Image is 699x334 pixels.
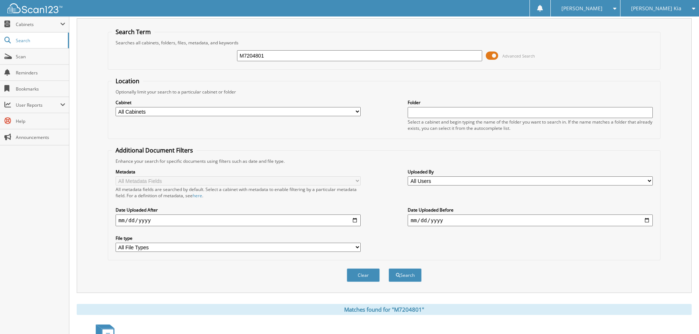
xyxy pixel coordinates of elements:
div: All metadata fields are searched by default. Select a cabinet with metadata to enable filtering b... [116,186,361,199]
legend: Additional Document Filters [112,146,197,154]
div: Matches found for "M7204801" [77,304,692,315]
span: [PERSON_NAME] Kia [631,6,681,11]
div: Optionally limit your search to a particular cabinet or folder [112,89,656,95]
span: Announcements [16,134,65,140]
span: Cabinets [16,21,60,27]
legend: Search Term [112,28,154,36]
span: [PERSON_NAME] [561,6,602,11]
label: Date Uploaded After [116,207,361,213]
span: User Reports [16,102,60,108]
label: Uploaded By [408,169,653,175]
span: Reminders [16,70,65,76]
div: Enhance your search for specific documents using filters such as date and file type. [112,158,656,164]
span: Bookmarks [16,86,65,92]
img: scan123-logo-white.svg [7,3,62,13]
label: Folder [408,99,653,106]
input: start [116,214,361,226]
div: Select a cabinet and begin typing the name of the folder you want to search in. If the name match... [408,119,653,131]
label: File type [116,235,361,241]
label: Cabinet [116,99,361,106]
button: Search [389,268,422,282]
a: here [193,192,202,199]
span: Help [16,118,65,124]
label: Metadata [116,169,361,175]
span: Search [16,37,64,44]
label: Date Uploaded Before [408,207,653,213]
legend: Location [112,77,143,85]
span: Scan [16,54,65,60]
div: Searches all cabinets, folders, files, metadata, and keywords [112,40,656,46]
iframe: Chat Widget [662,299,699,334]
span: Advanced Search [502,53,535,59]
button: Clear [347,268,380,282]
input: end [408,214,653,226]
